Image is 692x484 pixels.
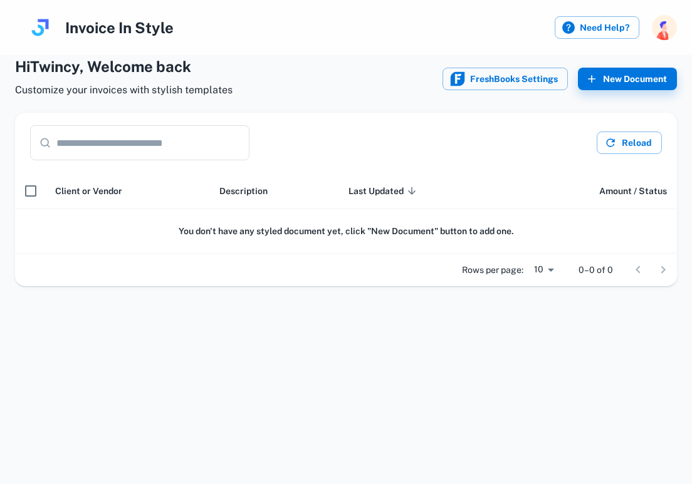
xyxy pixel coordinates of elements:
button: Reload [597,131,662,154]
button: FreshBooks iconFreshBooks Settings [443,68,568,90]
button: New Document [578,68,677,90]
img: photoURL [652,15,677,40]
span: Description [219,183,268,198]
h4: Hi Twincy , Welcome back [15,55,233,78]
span: Customize your invoices with stylish templates [15,83,233,98]
div: 10 [528,260,558,279]
p: Rows per page: [462,263,523,277]
div: scrollable content [15,173,677,254]
h4: Invoice In Style [65,16,174,39]
img: logo.svg [28,15,53,40]
label: Need Help? [555,16,639,39]
p: 0–0 of 0 [579,263,613,277]
h6: You don't have any styled document yet, click "New Document" button to add one. [25,224,667,238]
span: Last Updated [349,183,420,198]
img: FreshBooks icon [450,71,465,86]
span: Client or Vendor [55,183,122,198]
span: Amount / Status [599,183,667,198]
